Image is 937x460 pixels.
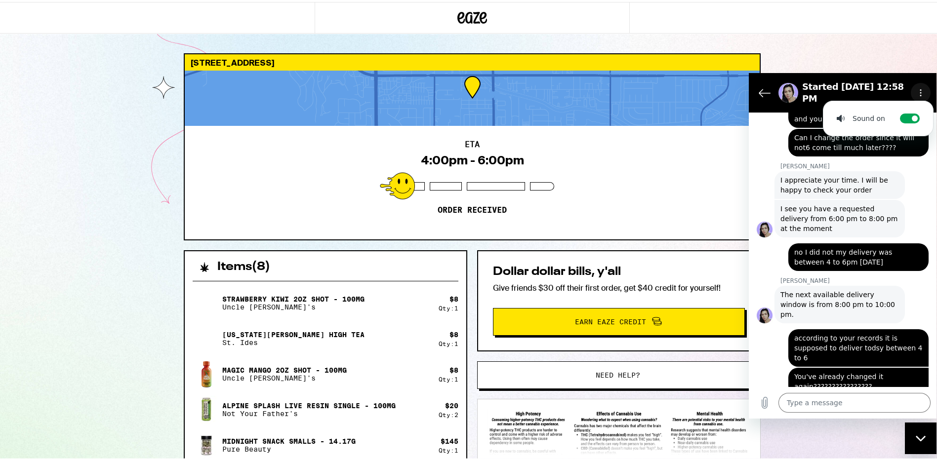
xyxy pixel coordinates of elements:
[438,203,507,213] p: Order received
[493,264,745,276] h2: Dollar dollar bills, y'all
[439,410,458,416] div: Qty: 2
[596,370,640,377] span: Need help?
[449,329,458,337] div: $ 8
[222,337,365,345] p: St. Ides
[488,407,750,453] img: SB 540 Brochure preview
[193,323,220,350] img: Georgia Peach High Tea
[493,281,745,291] p: Give friends $30 off their first order, get $40 credit for yourself!
[439,374,458,381] div: Qty: 1
[449,293,458,301] div: $ 8
[493,306,745,334] button: Earn Eaze Credit
[465,139,480,147] h2: ETA
[222,400,396,408] p: Alpine Splash Live Resin Single - 100mg
[193,429,220,457] img: Midnight Snack Smalls - 14.17g
[222,372,347,380] p: Uncle [PERSON_NAME]'s
[439,303,458,309] div: Qty: 1
[477,359,759,387] button: Need help?
[222,293,365,301] p: Strawberry Kiwi 2oz Shot - 100mg
[222,301,365,309] p: Uncle [PERSON_NAME]'s
[222,435,356,443] p: Midnight Snack Smalls - 14.17g
[445,400,458,408] div: $ 20
[185,52,760,69] div: [STREET_ADDRESS]
[449,364,458,372] div: $ 8
[217,259,270,271] h2: Items ( 8 )
[222,408,396,416] p: Not Your Father's
[193,358,220,386] img: Magic Mango 2oz Shot - 100mg
[222,443,356,451] p: Pure Beauty
[222,329,365,337] p: [US_STATE][PERSON_NAME] High Tea
[439,445,458,452] div: Qty: 1
[441,435,458,443] div: $ 145
[749,71,937,417] iframe: Messaging window
[222,364,347,372] p: Magic Mango 2oz Shot - 100mg
[193,287,220,315] img: Strawberry Kiwi 2oz Shot - 100mg
[193,394,220,422] img: Alpine Splash Live Resin Single - 100mg
[575,316,646,323] span: Earn Eaze Credit
[905,421,937,452] iframe: Button to launch messaging window, conversation in progress
[421,152,524,165] div: 4:00pm - 6:00pm
[439,339,458,345] div: Qty: 1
